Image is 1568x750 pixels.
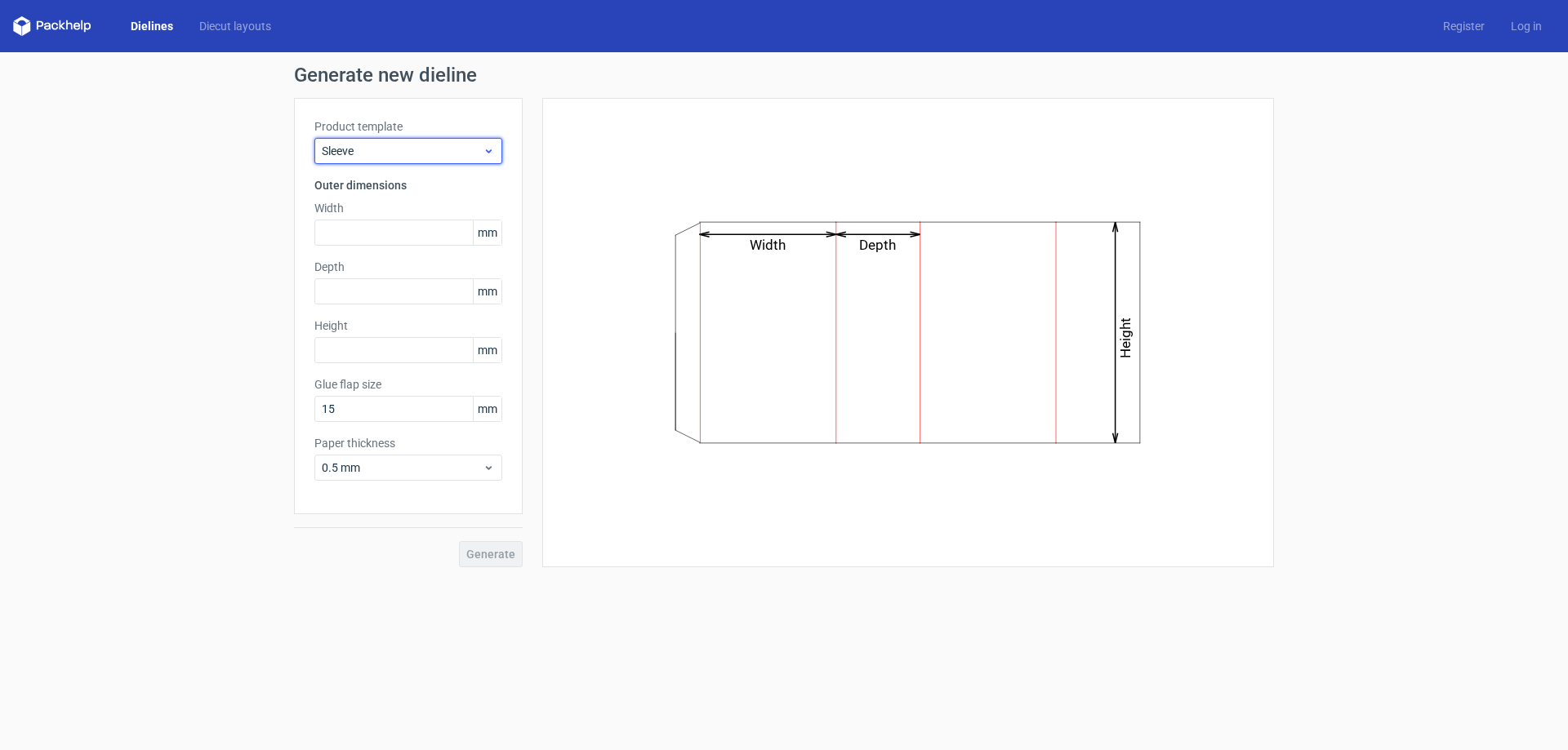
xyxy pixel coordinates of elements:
[118,18,186,34] a: Dielines
[314,118,502,135] label: Product template
[314,200,502,216] label: Width
[186,18,284,34] a: Diecut layouts
[1430,18,1498,34] a: Register
[473,397,501,421] span: mm
[751,237,786,253] text: Width
[860,237,897,253] text: Depth
[314,259,502,275] label: Depth
[473,279,501,304] span: mm
[314,435,502,451] label: Paper thickness
[322,459,483,476] span: 0.5 mm
[314,177,502,193] h3: Outer dimensions
[322,143,483,159] span: Sleeve
[294,65,1274,85] h1: Generate new dieline
[1118,317,1134,358] text: Height
[473,338,501,362] span: mm
[1498,18,1555,34] a: Log in
[473,220,501,245] span: mm
[314,317,502,334] label: Height
[314,376,502,393] label: Glue flap size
